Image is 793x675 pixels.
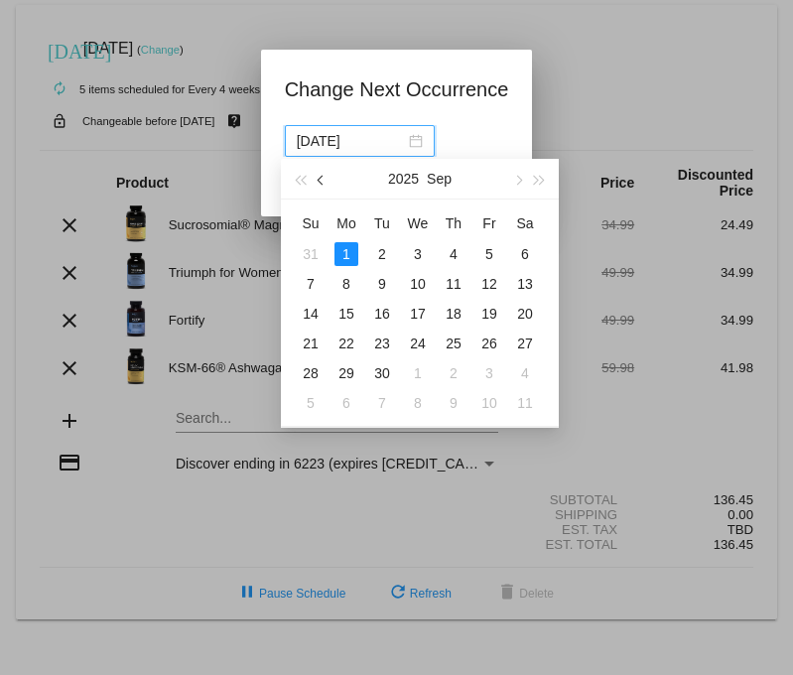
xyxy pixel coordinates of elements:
[364,388,400,418] td: 10/7/2025
[329,329,364,358] td: 9/22/2025
[364,207,400,239] th: Tue
[477,391,501,415] div: 10
[507,239,543,269] td: 9/6/2025
[293,269,329,299] td: 9/7/2025
[436,207,471,239] th: Thu
[370,361,394,385] div: 30
[364,239,400,269] td: 9/2/2025
[299,332,323,355] div: 21
[406,361,430,385] div: 1
[406,332,430,355] div: 24
[406,272,430,296] div: 10
[471,239,507,269] td: 9/5/2025
[299,361,323,385] div: 28
[471,269,507,299] td: 9/12/2025
[436,239,471,269] td: 9/4/2025
[427,159,452,199] button: Sep
[311,159,332,199] button: Previous month (PageUp)
[513,302,537,326] div: 20
[436,358,471,388] td: 10/2/2025
[406,302,430,326] div: 17
[442,242,465,266] div: 4
[513,391,537,415] div: 11
[329,207,364,239] th: Mon
[442,272,465,296] div: 11
[299,391,323,415] div: 5
[471,299,507,329] td: 9/19/2025
[370,332,394,355] div: 23
[293,329,329,358] td: 9/21/2025
[507,329,543,358] td: 9/27/2025
[388,159,419,199] button: 2025
[370,391,394,415] div: 7
[442,332,465,355] div: 25
[364,358,400,388] td: 9/30/2025
[334,302,358,326] div: 15
[334,332,358,355] div: 22
[334,391,358,415] div: 6
[370,242,394,266] div: 2
[293,388,329,418] td: 10/5/2025
[406,242,430,266] div: 3
[364,299,400,329] td: 9/16/2025
[329,358,364,388] td: 9/29/2025
[299,272,323,296] div: 7
[293,358,329,388] td: 9/28/2025
[507,358,543,388] td: 10/4/2025
[299,242,323,266] div: 31
[329,299,364,329] td: 9/15/2025
[293,239,329,269] td: 8/31/2025
[471,329,507,358] td: 9/26/2025
[513,242,537,266] div: 6
[477,242,501,266] div: 5
[529,159,551,199] button: Next year (Control + right)
[293,299,329,329] td: 9/14/2025
[400,388,436,418] td: 10/8/2025
[370,302,394,326] div: 16
[400,269,436,299] td: 9/10/2025
[513,361,537,385] div: 4
[400,358,436,388] td: 10/1/2025
[442,302,465,326] div: 18
[442,361,465,385] div: 2
[471,388,507,418] td: 10/10/2025
[364,329,400,358] td: 9/23/2025
[297,130,405,152] input: Select date
[436,299,471,329] td: 9/18/2025
[400,299,436,329] td: 9/17/2025
[285,73,509,105] h1: Change Next Occurrence
[477,332,501,355] div: 26
[477,302,501,326] div: 19
[507,388,543,418] td: 10/11/2025
[513,272,537,296] div: 13
[436,269,471,299] td: 9/11/2025
[436,329,471,358] td: 9/25/2025
[370,272,394,296] div: 9
[334,361,358,385] div: 29
[329,388,364,418] td: 10/6/2025
[506,159,528,199] button: Next month (PageDown)
[507,269,543,299] td: 9/13/2025
[329,239,364,269] td: 9/1/2025
[477,272,501,296] div: 12
[400,239,436,269] td: 9/3/2025
[507,207,543,239] th: Sat
[293,207,329,239] th: Sun
[299,302,323,326] div: 14
[471,207,507,239] th: Fri
[507,299,543,329] td: 9/20/2025
[400,329,436,358] td: 9/24/2025
[406,391,430,415] div: 8
[513,332,537,355] div: 27
[400,207,436,239] th: Wed
[442,391,465,415] div: 9
[477,361,501,385] div: 3
[334,242,358,266] div: 1
[471,358,507,388] td: 10/3/2025
[436,388,471,418] td: 10/9/2025
[334,272,358,296] div: 8
[364,269,400,299] td: 9/9/2025
[289,159,311,199] button: Last year (Control + left)
[329,269,364,299] td: 9/8/2025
